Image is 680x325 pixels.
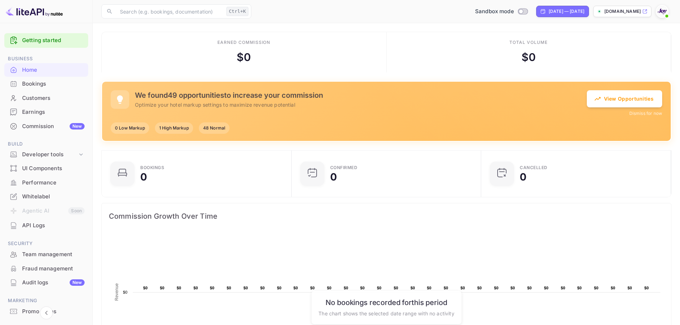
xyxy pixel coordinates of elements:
div: Ctrl+K [226,7,248,16]
div: Switch to Production mode [472,7,530,16]
div: Audit logsNew [4,276,88,290]
div: Bookings [22,80,85,88]
span: Marketing [4,297,88,305]
text: $0 [628,286,632,290]
span: Security [4,240,88,248]
text: $0 [644,286,649,290]
text: $0 [577,286,582,290]
h6: No bookings recorded for this period [318,298,454,307]
button: Collapse navigation [40,306,53,319]
div: Whitelabel [22,193,85,201]
a: Whitelabel [4,190,88,203]
text: $0 [177,286,181,290]
text: $0 [561,286,565,290]
text: $0 [327,286,332,290]
div: Bookings [140,166,164,170]
text: $0 [527,286,532,290]
div: 0 [330,172,337,182]
a: UI Components [4,162,88,175]
input: Search (e.g. bookings, documentation) [116,4,223,19]
div: Developer tools [22,151,77,159]
div: UI Components [4,162,88,176]
div: Whitelabel [4,190,88,204]
a: Performance [4,176,88,189]
text: $0 [394,286,398,290]
span: 1 High Markup [155,125,193,131]
div: Team management [22,250,85,259]
div: Earnings [4,105,88,119]
h5: We found 49 opportunities to increase your commission [135,91,587,100]
text: Revenue [114,283,119,301]
text: $0 [243,286,248,290]
div: Promo codes [4,305,88,319]
div: API Logs [22,222,85,230]
div: Total volume [509,39,548,46]
text: $0 [427,286,432,290]
div: Audit logs [22,279,85,287]
text: $0 [227,286,231,290]
button: View Opportunities [587,90,662,107]
text: $0 [544,286,549,290]
div: 0 [520,172,527,182]
span: 48 Normal [199,125,230,131]
text: $0 [360,286,365,290]
div: Confirmed [330,166,358,170]
a: CommissionNew [4,120,88,133]
img: LiteAPI logo [6,6,63,17]
a: Bookings [4,77,88,90]
div: API Logs [4,219,88,233]
a: Customers [4,91,88,105]
text: $0 [477,286,482,290]
div: $ 0 [522,49,536,65]
text: $0 [594,286,599,290]
a: Audit logsNew [4,276,88,289]
img: With Joy [656,6,668,17]
div: Promo codes [22,308,85,316]
text: $0 [310,286,315,290]
a: Earnings [4,105,88,118]
span: Commission Growth Over Time [109,210,664,222]
div: New [70,279,85,286]
text: $0 [293,286,298,290]
a: Home [4,63,88,76]
text: $0 [160,286,165,290]
div: Home [22,66,85,74]
a: Team management [4,248,88,261]
div: Fraud management [22,265,85,273]
p: Optimize your hotel markup settings to maximize revenue potential [135,101,587,108]
div: [DATE] — [DATE] [549,8,584,15]
div: Home [4,63,88,77]
div: Team management [4,248,88,261]
div: CANCELLED [520,166,548,170]
div: Customers [22,94,85,102]
div: UI Components [22,164,85,173]
div: Earned commission [217,39,270,46]
div: Performance [22,179,85,187]
text: $0 [143,286,148,290]
span: Build [4,140,88,148]
p: [DOMAIN_NAME] [604,8,641,15]
text: $0 [444,286,448,290]
a: Getting started [22,36,85,45]
button: Dismiss for now [629,110,662,117]
text: $0 [260,286,265,290]
div: Earnings [22,108,85,116]
span: Business [4,55,88,63]
text: $0 [510,286,515,290]
text: $0 [123,290,127,294]
span: Sandbox mode [475,7,514,16]
div: Performance [4,176,88,190]
div: 0 [140,172,147,182]
p: The chart shows the selected date range with no activity [318,310,454,317]
text: $0 [494,286,499,290]
div: Bookings [4,77,88,91]
text: $0 [210,286,215,290]
text: $0 [410,286,415,290]
div: Getting started [4,33,88,48]
text: $0 [611,286,615,290]
a: Promo codes [4,305,88,318]
text: $0 [460,286,465,290]
text: $0 [277,286,282,290]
